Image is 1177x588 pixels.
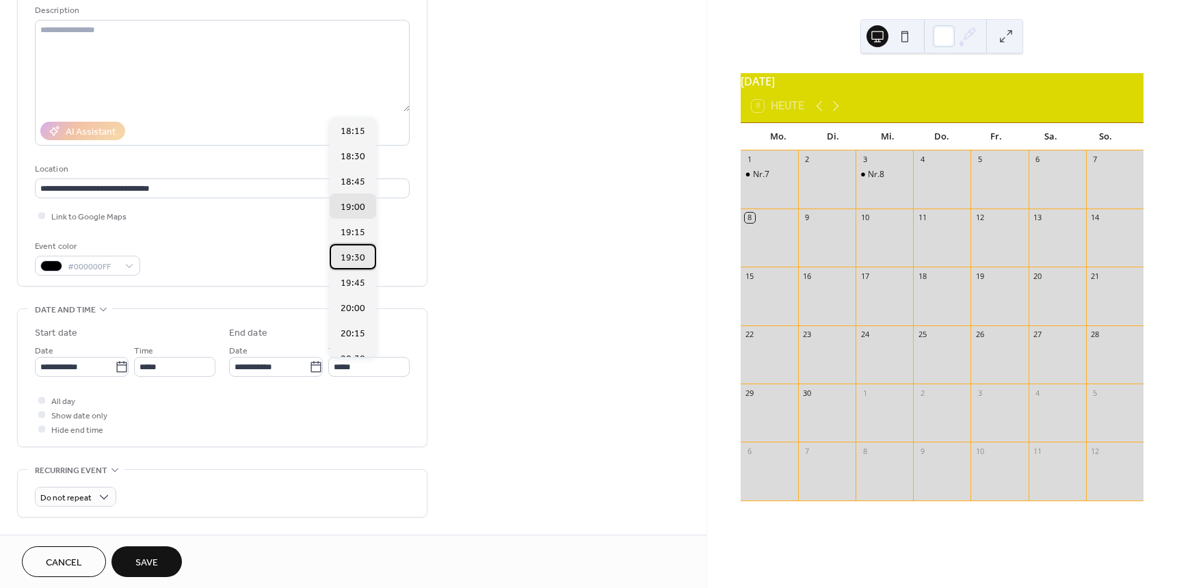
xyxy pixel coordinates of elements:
span: All day [51,395,75,409]
div: Do. [914,123,969,150]
span: Recurring event [35,464,107,478]
div: 2 [917,388,927,398]
span: #000000FF [68,260,118,274]
div: 13 [1033,213,1043,223]
div: 7 [802,446,812,456]
div: Event color [35,239,137,254]
div: 26 [975,330,985,340]
span: 20:00 [341,302,365,316]
div: 15 [745,271,755,281]
div: 11 [1033,446,1043,456]
div: 5 [975,155,985,165]
span: 20:15 [341,327,365,341]
div: 6 [1033,155,1043,165]
div: Description [35,3,407,18]
div: 8 [860,446,870,456]
span: Time [328,344,347,358]
div: 6 [745,446,755,456]
div: 1 [745,155,755,165]
span: Date and time [35,303,96,317]
span: Date [229,344,248,358]
div: 21 [1090,271,1100,281]
div: 19 [975,271,985,281]
div: 9 [802,213,812,223]
div: 27 [1033,330,1043,340]
div: 28 [1090,330,1100,340]
div: 3 [975,388,985,398]
span: 18:15 [341,124,365,139]
div: 29 [745,388,755,398]
div: 10 [975,446,985,456]
div: Fr. [969,123,1024,150]
div: 10 [860,213,870,223]
div: 12 [975,213,985,223]
div: Nr.8 [856,169,913,181]
button: Cancel [22,546,106,577]
div: Mi. [860,123,915,150]
div: End date [229,326,267,340]
div: 3 [860,155,870,165]
div: 22 [745,330,755,340]
span: 19:30 [341,251,365,265]
div: 4 [1033,388,1043,398]
div: 7 [1090,155,1100,165]
span: 19:15 [341,226,365,240]
div: 2 [802,155,812,165]
span: 18:30 [341,150,365,164]
div: 30 [802,388,812,398]
div: 1 [860,388,870,398]
span: Link to Google Maps [51,210,127,224]
span: Event image [35,534,88,548]
div: 5 [1090,388,1100,398]
div: [DATE] [741,73,1143,90]
div: 9 [917,446,927,456]
div: Start date [35,326,77,340]
span: 19:45 [341,276,365,291]
div: Mo. [752,123,806,150]
div: 17 [860,271,870,281]
div: Nr.7 [741,169,798,181]
span: Do not repeat [40,490,92,506]
div: 25 [917,330,927,340]
div: 14 [1090,213,1100,223]
div: 18 [917,271,927,281]
span: 20:30 [341,352,365,366]
div: Nr.7 [753,169,769,181]
div: Sa. [1024,123,1079,150]
div: 24 [860,330,870,340]
div: Location [35,162,407,176]
button: Save [111,546,182,577]
span: Cancel [46,556,82,570]
span: Hide end time [51,423,103,438]
span: Date [35,344,53,358]
div: So. [1078,123,1133,150]
span: 19:00 [341,200,365,215]
div: 20 [1033,271,1043,281]
span: Save [135,556,158,570]
div: 4 [917,155,927,165]
div: 23 [802,330,812,340]
span: Time [134,344,153,358]
div: Nr.8 [868,169,884,181]
div: 16 [802,271,812,281]
span: Show date only [51,409,107,423]
div: 8 [745,213,755,223]
div: Di. [806,123,860,150]
div: 11 [917,213,927,223]
div: 12 [1090,446,1100,456]
span: 18:45 [341,175,365,189]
